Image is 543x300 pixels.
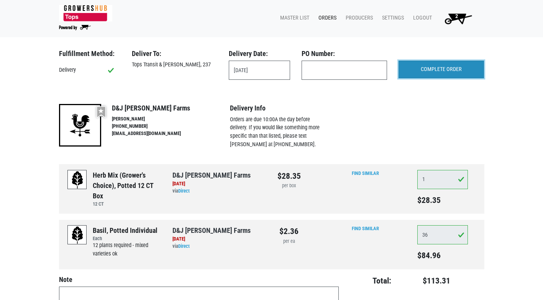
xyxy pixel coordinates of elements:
h4: $113.31 [396,276,450,286]
div: per ea [277,238,301,245]
h4: Note [59,275,339,284]
img: placeholder-variety-43d6402dacf2d531de610a020419775a.svg [68,170,87,190]
a: Master List [274,11,312,25]
div: [DATE] [172,180,266,188]
h6: Each [93,236,161,241]
h5: $28.35 [417,195,468,205]
a: Producers [340,11,376,25]
div: $28.35 [277,170,301,182]
div: Basil, Potted Individual [93,225,161,236]
div: [DATE] [172,236,266,243]
p: Orders are due 10:00A the day before delivery. If you would like something more specific than tha... [230,115,321,148]
a: Find Similar [352,170,379,176]
h3: PO Number: [302,49,387,58]
input: Select Date [229,61,290,80]
img: Cart [441,11,475,26]
h3: Fulfillment Method: [59,49,120,58]
h5: $84.96 [417,251,468,260]
img: 279edf242af8f9d49a69d9d2afa010fb.png [59,5,112,21]
a: Settings [376,11,407,25]
li: [PERSON_NAME] [112,115,230,123]
a: 2 [435,11,478,26]
div: per box [277,182,301,190]
a: D&J [PERSON_NAME] Farms [172,171,251,179]
h4: Total: [351,276,392,286]
img: placeholder-variety-43d6402dacf2d531de610a020419775a.svg [68,226,87,245]
div: Herb Mix (Grower's choice), Potted 12 CT Box [93,170,161,201]
div: via [172,243,266,250]
div: $2.36 [277,225,301,237]
h3: Deliver To: [132,49,217,58]
span: 2 [455,13,458,20]
div: Tops Transit & [PERSON_NAME], 237 [126,61,223,69]
input: Qty [417,225,468,244]
li: [EMAIL_ADDRESS][DOMAIN_NAME] [112,130,230,137]
h4: D&J [PERSON_NAME] Farms [112,104,230,112]
input: Qty [417,170,468,189]
input: COMPLETE ORDER [399,61,484,78]
img: 22-9b480c55cff4f9832ac5d9578bf63b94.png [59,104,101,146]
a: Orders [312,11,340,25]
a: Logout [407,11,435,25]
a: Find Similar [352,226,379,231]
a: Direct [178,243,190,249]
h6: 12 CT [93,201,161,207]
a: Direct [178,188,190,194]
a: D&J [PERSON_NAME] Farms [172,226,251,234]
span: 12 plants required - mixed varieties ok [93,242,148,257]
div: via [172,188,266,195]
h4: Delivery Info [230,104,321,112]
img: Powered by Big Wheelbarrow [59,25,91,30]
li: [PHONE_NUMBER] [112,123,230,130]
h3: Delivery Date: [229,49,290,58]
